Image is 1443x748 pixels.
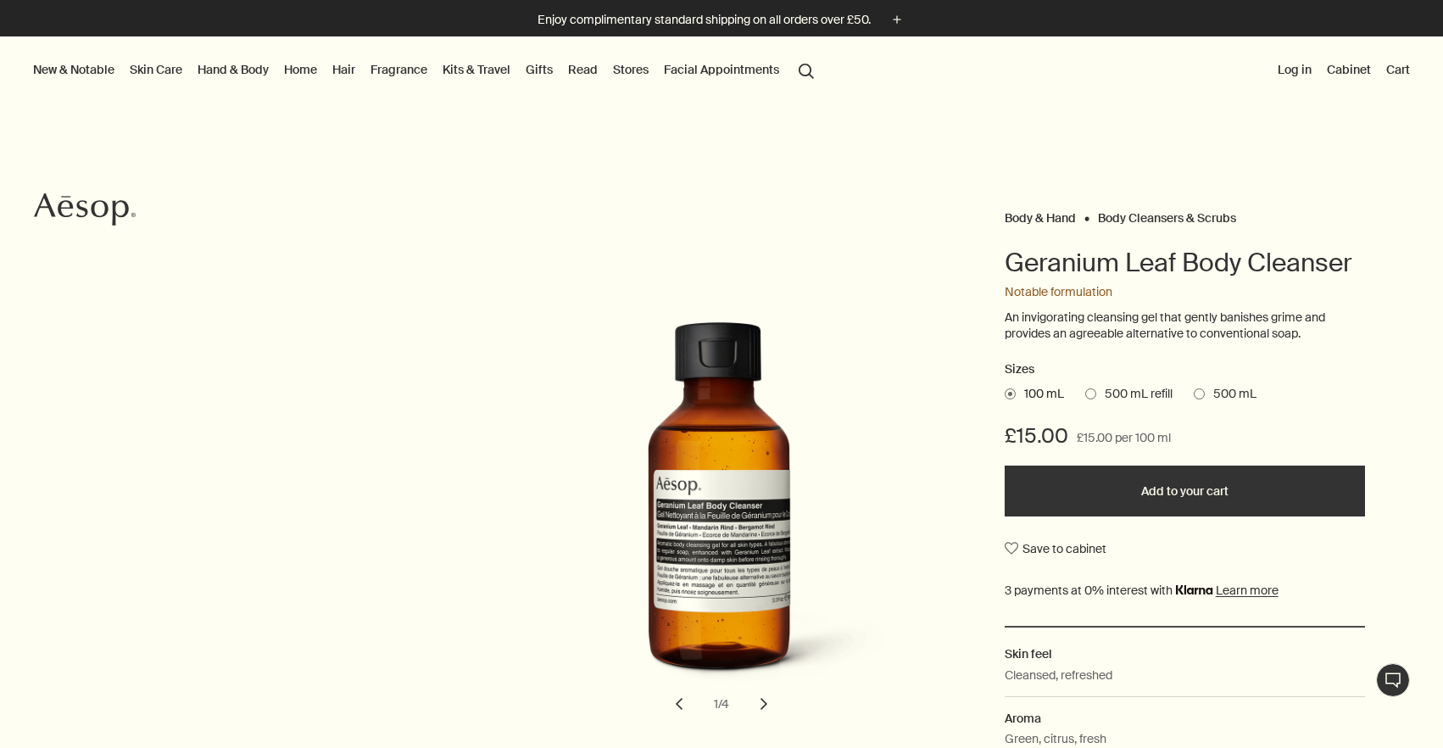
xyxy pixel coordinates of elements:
p: Cleansed, refreshed [1005,666,1112,684]
h2: Sizes [1005,360,1366,380]
button: Live Assistance [1376,663,1410,697]
a: Gifts [522,59,556,81]
button: Enjoy complimentary standard shipping on all orders over £50. [538,10,906,30]
button: Stores [610,59,652,81]
p: Green, citrus, fresh [1005,729,1106,748]
div: Geranium Leaf Body Cleanser [481,321,961,723]
button: Add to your cart - £15.00 [1005,466,1366,516]
h2: Aroma [1005,709,1366,728]
button: next slide [745,685,783,723]
a: Skin Care [126,59,186,81]
span: 500 mL [1205,386,1256,403]
a: Fragrance [367,59,431,81]
a: Hand & Body [194,59,272,81]
span: £15.00 per 100 ml [1077,428,1171,449]
p: Enjoy complimentary standard shipping on all orders over £50. [538,11,871,29]
a: Aesop [30,188,140,235]
nav: primary [30,36,822,104]
p: An invigorating cleansing gel that gently banishes grime and provides an agreeable alternative to... [1005,310,1366,343]
a: Body & Hand [1005,210,1076,218]
button: New & Notable [30,59,118,81]
button: Save to cabinet [1005,533,1106,564]
span: £15.00 [1005,422,1068,449]
img: Geranium Leaf Body Cleanser [548,325,921,698]
span: 100 mL [1016,386,1064,403]
a: Hair [329,59,359,81]
a: Facial Appointments [660,59,783,81]
h2: Skin feel [1005,645,1366,663]
button: Cart [1383,59,1413,81]
a: Read [565,59,601,81]
button: previous slide [660,685,698,723]
nav: supplementary [1274,36,1413,104]
a: Home [281,59,320,81]
a: Cabinet [1323,59,1374,81]
span: 500 mL refill [1096,386,1173,403]
button: Open search [791,53,822,86]
h1: Geranium Leaf Body Cleanser [1005,246,1366,280]
a: Kits & Travel [439,59,514,81]
svg: Aesop [34,193,136,226]
button: Log in [1274,59,1315,81]
a: Body Cleansers & Scrubs [1098,210,1236,218]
